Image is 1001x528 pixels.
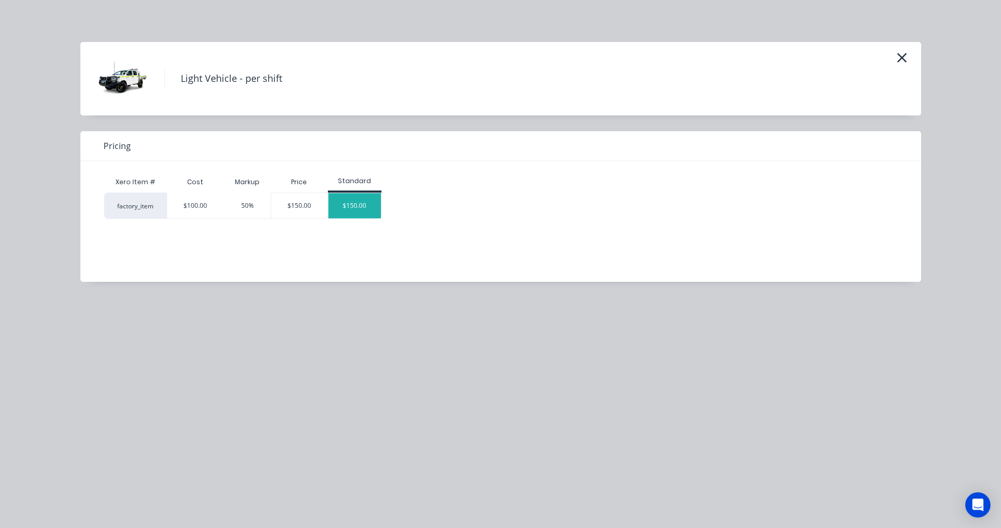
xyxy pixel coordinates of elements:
div: $150.00 [271,193,328,218]
div: Markup [224,172,271,193]
h4: Light Vehicle - per shift [164,69,298,89]
div: Xero Item # [104,172,167,193]
span: Pricing [104,140,131,152]
div: Standard [328,176,381,186]
div: $100.00 [183,201,207,210]
div: $150.00 [328,193,381,218]
div: factory_item [104,193,167,219]
div: Price [271,172,328,193]
img: Light Vehicle - per shift [96,52,149,105]
div: Open Intercom Messenger [965,492,990,518]
div: 50% [241,201,254,210]
div: Cost [167,172,224,193]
